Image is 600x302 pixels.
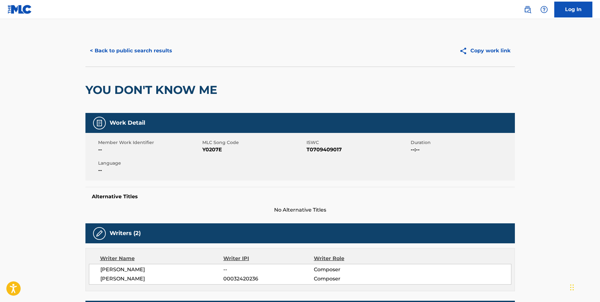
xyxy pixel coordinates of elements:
iframe: Chat Widget [568,272,600,302]
span: Y0207E [202,146,305,154]
h2: YOU DON'T KNOW ME [85,83,220,97]
h5: Writers (2) [110,230,141,237]
button: < Back to public search results [85,43,177,59]
div: Drag [570,278,574,297]
span: T0709409017 [307,146,409,154]
img: search [524,6,531,13]
img: Writers [96,230,103,237]
a: Public Search [521,3,534,16]
span: Composer [314,266,396,273]
span: [PERSON_NAME] [100,266,224,273]
span: -- [98,167,201,174]
span: Duration [411,139,513,146]
span: -- [98,146,201,154]
span: [PERSON_NAME] [100,275,224,283]
img: MLC Logo [8,5,32,14]
button: Copy work link [455,43,515,59]
div: Writer IPI [223,255,314,262]
span: No Alternative Titles [85,206,515,214]
img: Copy work link [459,47,470,55]
div: Writer Role [314,255,396,262]
span: ISWC [307,139,409,146]
a: Log In [554,2,592,17]
span: --:-- [411,146,513,154]
img: Work Detail [96,119,103,127]
h5: Work Detail [110,119,145,127]
div: Writer Name [100,255,224,262]
span: -- [223,266,313,273]
span: 00032420236 [223,275,313,283]
img: help [540,6,548,13]
span: Language [98,160,201,167]
span: Composer [314,275,396,283]
span: MLC Song Code [202,139,305,146]
h5: Alternative Titles [92,194,509,200]
div: Help [538,3,550,16]
span: Member Work Identifier [98,139,201,146]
